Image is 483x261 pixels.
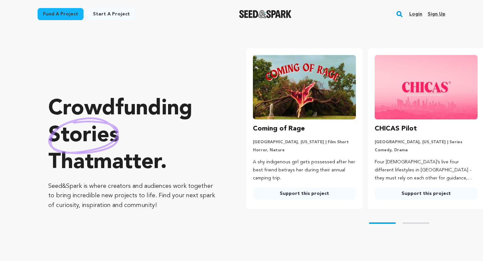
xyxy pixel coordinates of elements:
h3: Coming of Rage [253,123,305,134]
p: [GEOGRAPHIC_DATA], [US_STATE] | Film Short [253,140,356,145]
p: Crowdfunding that . [48,96,219,176]
p: A shy indigenous girl gets possessed after her best friend betrays her during their annual campin... [253,158,356,182]
p: Seed&Spark is where creators and audiences work together to bring incredible new projects to life... [48,181,219,210]
img: Coming of Rage image [253,55,356,119]
a: Login [409,9,422,19]
a: Support this project [375,188,478,200]
p: [GEOGRAPHIC_DATA], [US_STATE] | Series [375,140,478,145]
a: Sign up [428,9,445,19]
a: Fund a project [38,8,84,20]
a: Seed&Spark Homepage [239,10,292,18]
p: Horror, Nature [253,148,356,153]
a: Support this project [253,188,356,200]
p: Four [DEMOGRAPHIC_DATA]’s live four different lifestyles in [GEOGRAPHIC_DATA] - they must rely on... [375,158,478,182]
img: hand sketched image [48,117,119,154]
a: Start a project [88,8,135,20]
h3: CHICAS Pilot [375,123,417,134]
p: Comedy, Drama [375,148,478,153]
img: CHICAS Pilot image [375,55,478,119]
span: matter [94,152,160,173]
img: Seed&Spark Logo Dark Mode [239,10,292,18]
